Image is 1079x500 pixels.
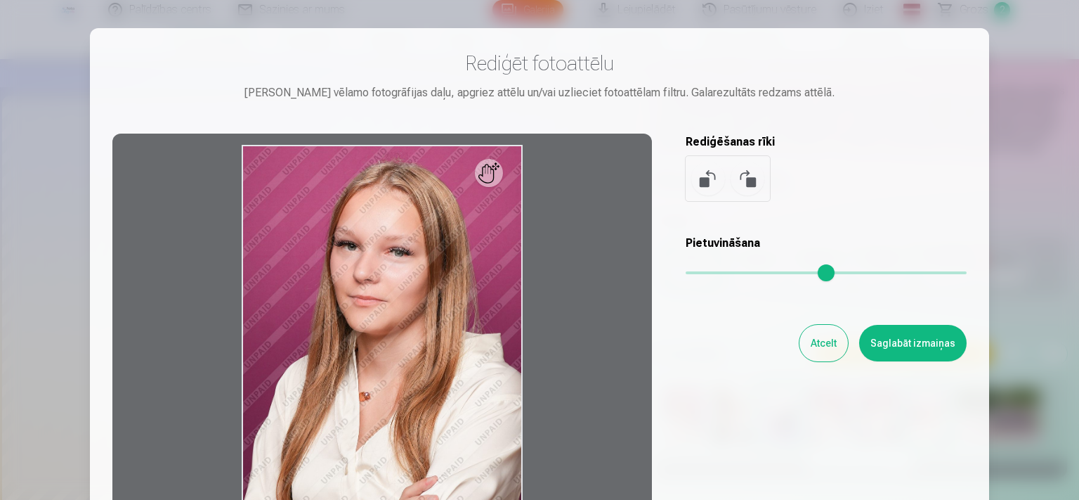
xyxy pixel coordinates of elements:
h5: Pietuvināšana [686,235,967,252]
h3: Rediģēt fotoattēlu [112,51,967,76]
button: Saglabāt izmaiņas [859,325,967,361]
h5: Rediģēšanas rīki [686,134,967,150]
button: Atcelt [799,325,848,361]
div: [PERSON_NAME] vēlamo fotogrāfijas daļu, apgriez attēlu un/vai uzlieciet fotoattēlam filtru. Galar... [112,84,967,101]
